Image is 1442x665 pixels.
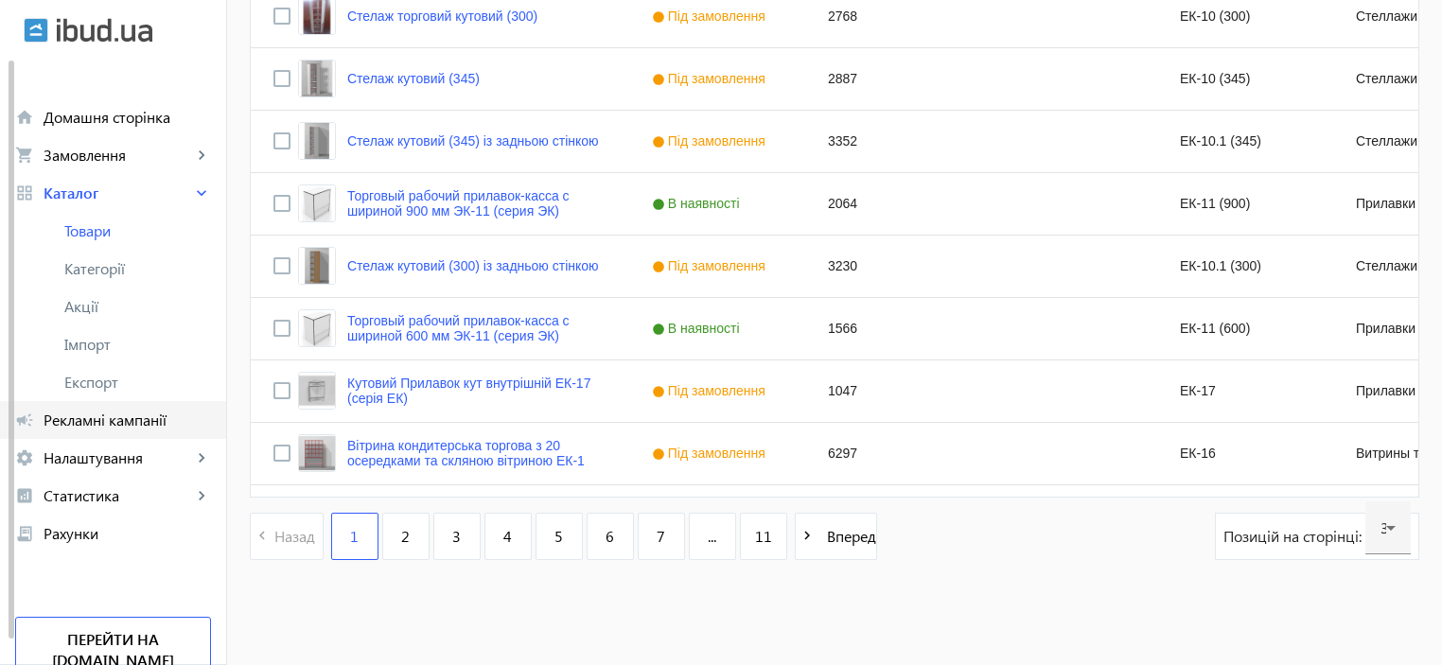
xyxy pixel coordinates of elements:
span: В наявності [652,321,745,336]
mat-icon: keyboard_arrow_right [192,184,211,202]
div: ЕК-17 [1157,360,1333,422]
span: Рахунки [44,524,211,543]
mat-icon: navigate_next [796,524,819,548]
mat-icon: keyboard_arrow_right [192,146,211,165]
mat-icon: settings [15,448,34,467]
span: 4 [503,526,512,547]
span: Статистика [44,486,192,505]
div: ЕК-10.1 (300) [1157,236,1333,297]
span: Товари [64,221,211,240]
mat-icon: home [15,108,34,127]
mat-icon: receipt_long [15,524,34,543]
mat-icon: keyboard_arrow_right [192,448,211,467]
div: 1047 [805,360,981,422]
mat-icon: analytics [15,486,34,505]
span: Домашня сторінка [44,108,211,127]
span: 7 [657,526,665,547]
span: Рекламні кампанії [44,411,211,429]
a: Торговый рабочий прилавок-касса с шириной 600 мм ЭК-11 (серия ЭК) [347,313,607,343]
span: Позицій на сторінці: [1223,526,1365,547]
mat-icon: campaign [15,411,34,429]
span: Каталог [44,184,192,202]
span: 6 [606,526,614,547]
a: Стелаж кутовий (345) [347,71,480,86]
div: ЕК-10.1 (345) [1157,111,1333,172]
img: ibud_text.svg [57,18,152,43]
div: 3230 [805,236,981,297]
a: Торговый рабочий прилавок-касса с шириной 900 мм ЭК-11 (серия ЭК) [347,188,607,219]
a: Стелаж кутовий (345) із задньою стінкою [347,133,599,149]
img: ibud.svg [24,18,48,43]
span: Налаштування [44,448,192,467]
span: 1 [350,526,359,547]
button: Вперед [795,513,877,560]
span: Під замовлення [652,9,770,24]
span: Під замовлення [652,71,770,86]
span: 3 [452,526,461,547]
span: Під замовлення [652,133,770,149]
span: Під замовлення [652,258,770,273]
span: Під замовлення [652,446,770,461]
span: Замовлення [44,146,192,165]
span: Експорт [64,373,211,392]
mat-icon: grid_view [15,184,34,202]
div: 2064 [805,173,981,235]
span: В наявності [652,196,745,211]
span: Категорії [64,259,211,278]
div: ЕК-11 (900) [1157,173,1333,235]
span: Під замовлення [652,383,770,398]
mat-icon: keyboard_arrow_right [192,486,211,505]
mat-icon: shopping_cart [15,146,34,165]
a: Вітрина кондитерська торгова з 20 осередками та скляною вітриною ЕК-1 [347,438,607,468]
span: ... [708,526,716,547]
div: ЕК-16 [1157,423,1333,484]
div: 1566 [805,298,981,359]
span: 11 [755,526,772,547]
span: Акції [64,297,211,316]
span: Вперед [819,526,876,547]
a: Стелаж кутовий (300) із задньою стінкою [347,258,599,273]
div: 6297 [805,423,981,484]
a: Кутовий Прилавок кут внутрішній ЕК-17 (серія ЕК) [347,376,607,406]
span: 2 [401,526,410,547]
div: 3352 [805,111,981,172]
span: 5 [554,526,563,547]
span: Імпорт [64,335,211,354]
a: Стелаж торговий кутовий (300) [347,9,537,24]
div: 2887 [805,48,981,110]
div: ЕК-10 (345) [1157,48,1333,110]
div: ЕК-11 (600) [1157,298,1333,359]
